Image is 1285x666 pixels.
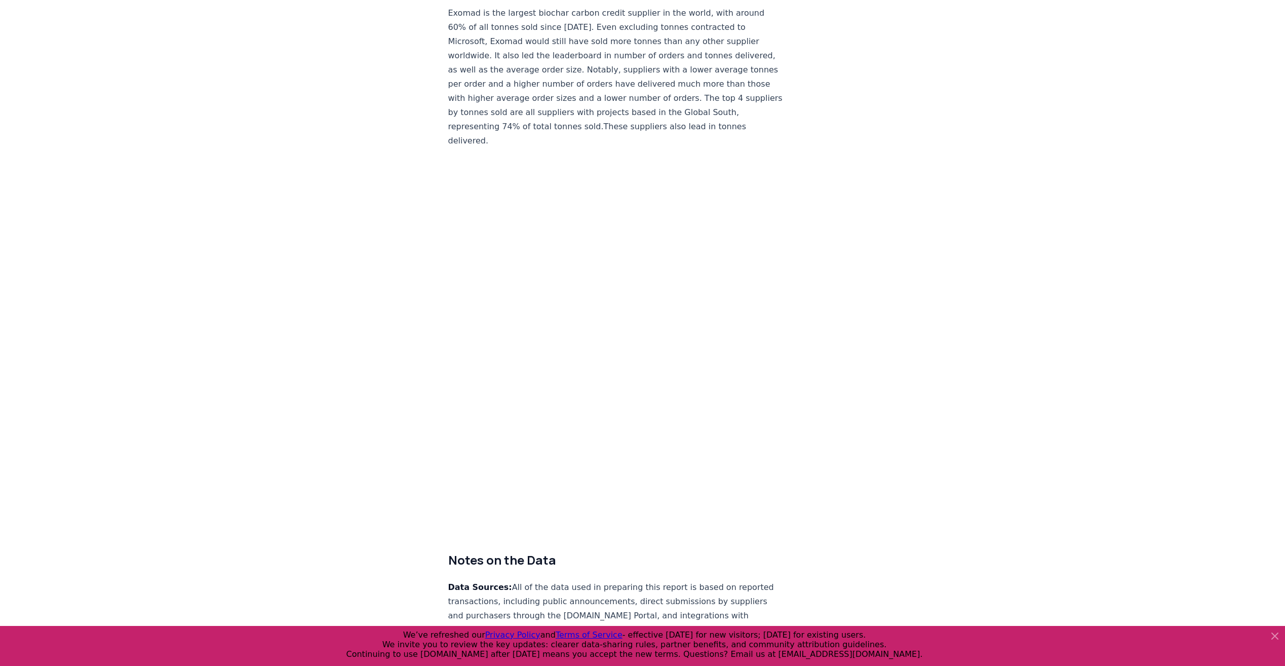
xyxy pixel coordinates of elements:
[448,552,784,568] h2: Notes on the Data
[448,582,512,592] strong: Data Sources:
[448,6,784,148] p: Exomad is the largest biochar carbon credit supplier in the world, with around 60% of all tonnes ...
[448,580,784,665] p: All of the data used in preparing this report is based on reported transactions, including public...
[448,158,784,528] iframe: Table
[584,625,637,635] a: Methodology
